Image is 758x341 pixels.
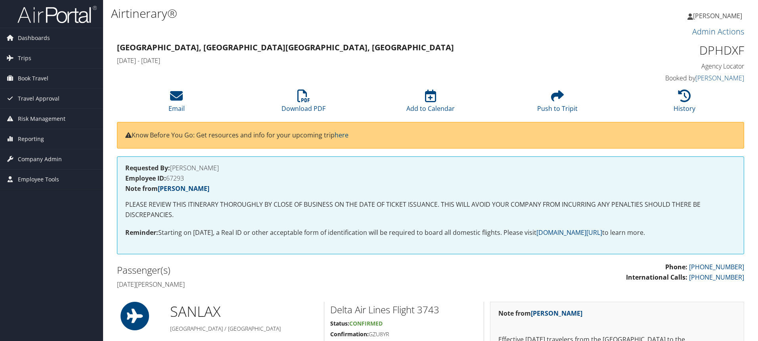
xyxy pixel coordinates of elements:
[18,109,65,129] span: Risk Management
[125,165,736,171] h4: [PERSON_NAME]
[330,330,369,338] strong: Confirmation:
[125,174,166,183] strong: Employee ID:
[125,228,736,238] p: Starting on [DATE], a Real ID or other acceptable form of identification will be required to boar...
[689,273,744,282] a: [PHONE_NUMBER]
[349,320,383,327] span: Confirmed
[18,69,48,88] span: Book Travel
[18,170,59,189] span: Employee Tools
[18,48,31,68] span: Trips
[125,164,170,172] strong: Requested By:
[117,42,454,53] strong: [GEOGRAPHIC_DATA], [GEOGRAPHIC_DATA] [GEOGRAPHIC_DATA], [GEOGRAPHIC_DATA]
[335,131,348,139] a: here
[498,309,582,318] strong: Note from
[117,263,425,277] h2: Passenger(s)
[125,184,209,193] strong: Note from
[117,280,425,289] h4: [DATE][PERSON_NAME]
[537,94,578,113] a: Push to Tripit
[406,94,455,113] a: Add to Calendar
[125,228,158,237] strong: Reminder:
[170,325,318,333] h5: [GEOGRAPHIC_DATA] / [GEOGRAPHIC_DATA]
[168,94,185,113] a: Email
[693,11,742,20] span: [PERSON_NAME]
[281,94,325,113] a: Download PDF
[330,330,478,338] h5: GZU8YR
[596,74,744,82] h4: Booked by
[330,320,349,327] strong: Status:
[596,62,744,70] h4: Agency Locator
[158,184,209,193] a: [PERSON_NAME]
[18,89,59,109] span: Travel Approval
[665,263,687,271] strong: Phone:
[17,5,97,24] img: airportal-logo.png
[125,200,736,220] p: PLEASE REVIEW THIS ITINERARY THOROUGHLY BY CLOSE OF BUSINESS ON THE DATE OF TICKET ISSUANCE. THIS...
[674,94,695,113] a: History
[596,42,744,59] h1: DPHDXF
[170,302,318,322] h1: SAN LAX
[18,28,50,48] span: Dashboards
[125,130,736,141] p: Know Before You Go: Get resources and info for your upcoming trip
[626,273,687,282] strong: International Calls:
[687,4,750,28] a: [PERSON_NAME]
[117,56,584,65] h4: [DATE] - [DATE]
[111,5,537,22] h1: Airtinerary®
[692,26,744,37] a: Admin Actions
[18,129,44,149] span: Reporting
[695,74,744,82] a: [PERSON_NAME]
[689,263,744,271] a: [PHONE_NUMBER]
[125,175,736,181] h4: 67293
[330,303,478,316] h2: Delta Air Lines Flight 3743
[18,149,62,169] span: Company Admin
[531,309,582,318] a: [PERSON_NAME]
[536,228,602,237] a: [DOMAIN_NAME][URL]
